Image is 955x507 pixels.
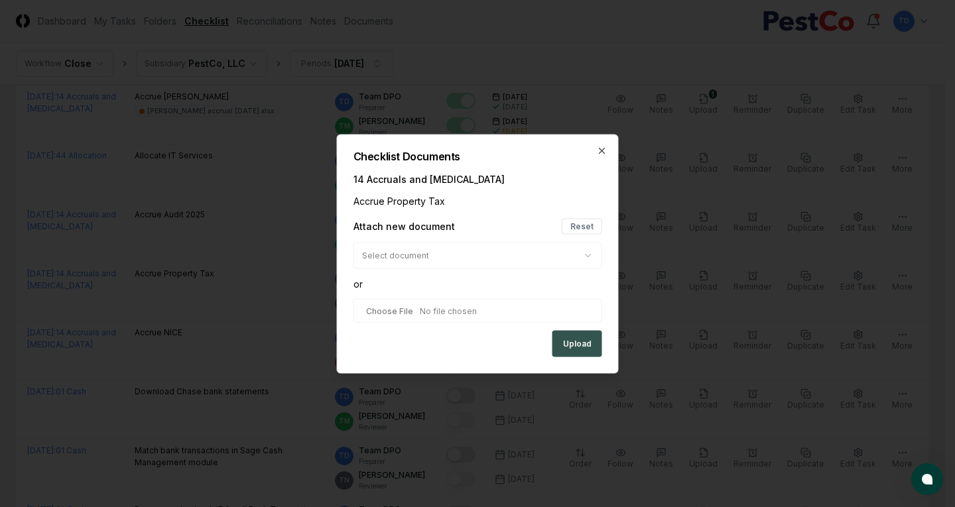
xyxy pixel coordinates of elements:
[353,276,602,290] div: or
[353,219,455,233] div: Attach new document
[353,194,602,207] div: Accrue Property Tax
[562,218,602,234] button: Reset
[353,172,602,186] div: 14 Accruals and [MEDICAL_DATA]
[552,330,602,357] button: Upload
[353,150,602,161] h2: Checklist Documents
